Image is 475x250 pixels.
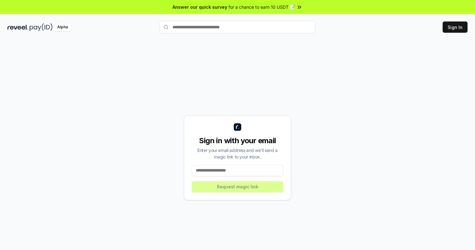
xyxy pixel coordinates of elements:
img: logo_small [234,123,241,131]
img: reveel_dark [7,23,28,31]
span: for a chance to earn 10 USDT 📝 [228,4,295,10]
div: Sign in with your email [192,136,283,146]
div: Alpha [54,23,71,31]
span: Answer our quick survey [172,4,227,10]
img: pay_id [30,23,53,31]
div: Enter your email address and we’ll send a magic link to your inbox. [192,147,283,160]
button: Sign In [443,21,468,33]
